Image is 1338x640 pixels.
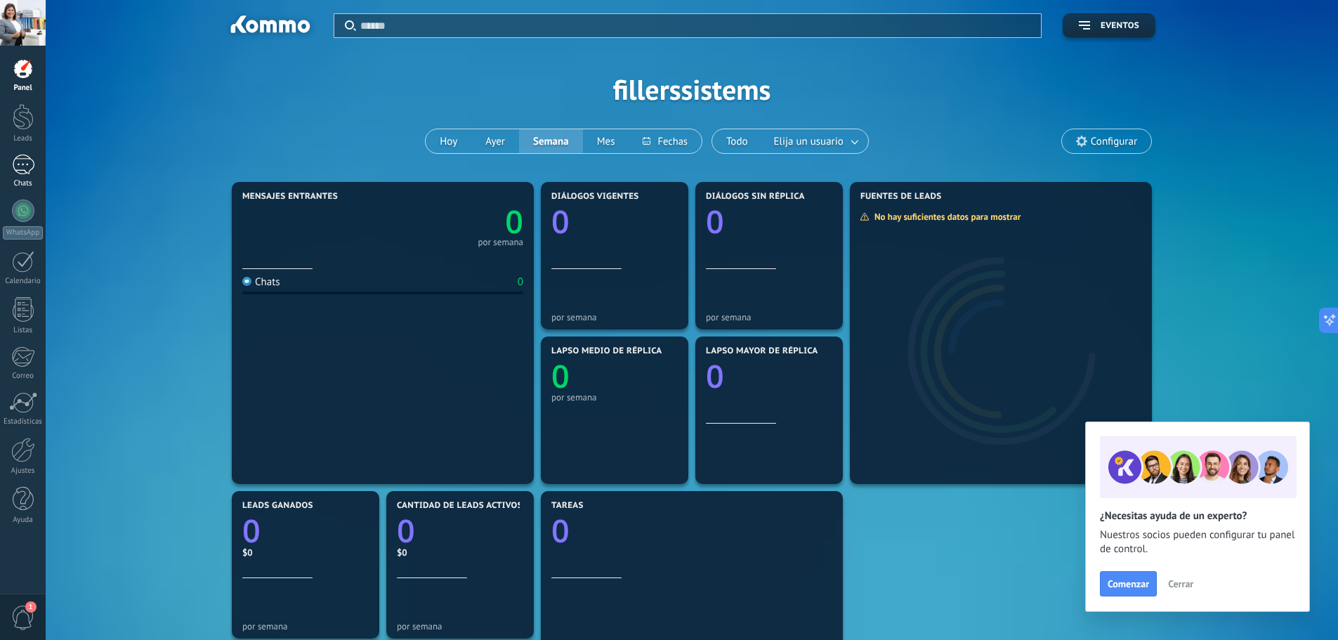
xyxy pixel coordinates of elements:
[397,509,523,552] a: 0
[242,192,338,202] span: Mensajes entrantes
[706,355,724,398] text: 0
[242,277,251,286] img: Chats
[1100,571,1157,596] button: Comenzar
[426,129,471,153] button: Hoy
[3,226,43,240] div: WhatsApp
[706,200,724,243] text: 0
[3,466,44,476] div: Ajustes
[3,372,44,381] div: Correo
[629,129,701,153] button: Fechas
[242,621,369,632] div: por semana
[706,312,832,322] div: por semana
[1162,573,1200,594] button: Cerrar
[1168,579,1193,589] span: Cerrar
[860,211,1030,223] div: No hay suficientes datos para mostrar
[383,200,523,243] a: 0
[1100,528,1295,556] span: Nuestros socios pueden configurar tu panel de control.
[551,312,678,322] div: por semana
[551,200,570,243] text: 0
[3,179,44,188] div: Chats
[25,601,37,613] span: 1
[1108,579,1149,589] span: Comenzar
[551,346,662,356] span: Lapso medio de réplica
[860,192,942,202] span: Fuentes de leads
[706,346,818,356] span: Lapso mayor de réplica
[771,132,846,151] span: Elija un usuario
[551,355,570,398] text: 0
[3,516,44,525] div: Ayuda
[1091,136,1137,148] span: Configurar
[519,129,583,153] button: Semana
[3,134,44,143] div: Leads
[518,275,523,289] div: 0
[242,501,313,511] span: Leads ganados
[471,129,519,153] button: Ayer
[551,501,584,511] span: Tareas
[712,129,762,153] button: Todo
[397,621,523,632] div: por semana
[478,239,523,246] div: por semana
[551,509,832,552] a: 0
[551,192,639,202] span: Diálogos vigentes
[551,509,570,552] text: 0
[242,509,369,552] a: 0
[3,326,44,335] div: Listas
[242,275,280,289] div: Chats
[706,192,805,202] span: Diálogos sin réplica
[3,417,44,426] div: Estadísticas
[505,200,523,243] text: 0
[3,277,44,286] div: Calendario
[397,501,523,511] span: Cantidad de leads activos
[551,392,678,403] div: por semana
[242,547,369,559] div: $0
[1100,509,1295,523] h2: ¿Necesitas ayuda de un experto?
[397,509,415,552] text: 0
[3,84,44,93] div: Panel
[1063,13,1155,38] button: Eventos
[242,509,261,552] text: 0
[762,129,868,153] button: Elija un usuario
[1101,21,1139,31] span: Eventos
[583,129,629,153] button: Mes
[397,547,523,559] div: $0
